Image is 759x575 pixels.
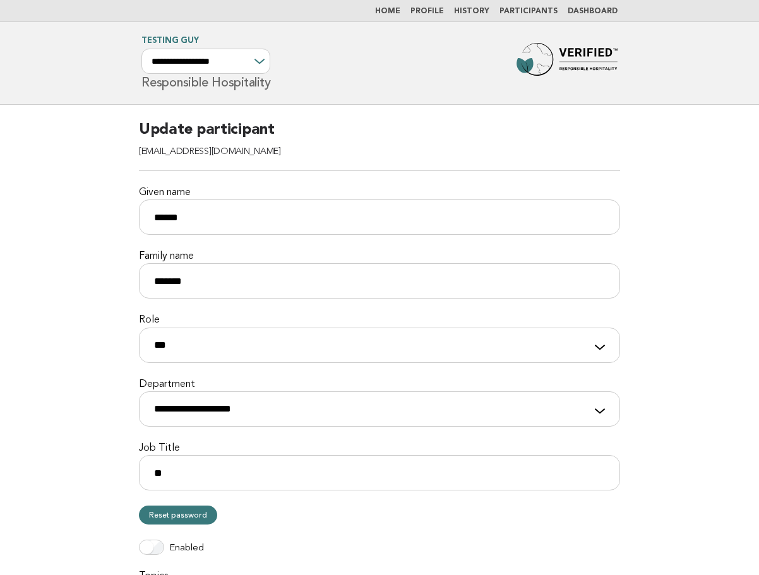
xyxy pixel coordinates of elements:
label: Family name [139,250,620,263]
img: Forbes Travel Guide [517,43,618,83]
h1: Responsible Hospitality [141,37,270,89]
a: Home [375,8,400,15]
label: Role [139,314,620,327]
h2: Update participant [139,120,620,171]
a: Reset password [139,506,217,525]
a: History [454,8,489,15]
a: Profile [410,8,444,15]
label: Enabled [169,542,204,555]
label: Department [139,378,620,391]
label: Given name [139,186,620,199]
a: Participants [499,8,558,15]
a: Testing Guy [141,37,198,45]
label: Job Title [139,442,620,455]
a: Dashboard [568,8,618,15]
span: [EMAIL_ADDRESS][DOMAIN_NAME] [139,147,281,157]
